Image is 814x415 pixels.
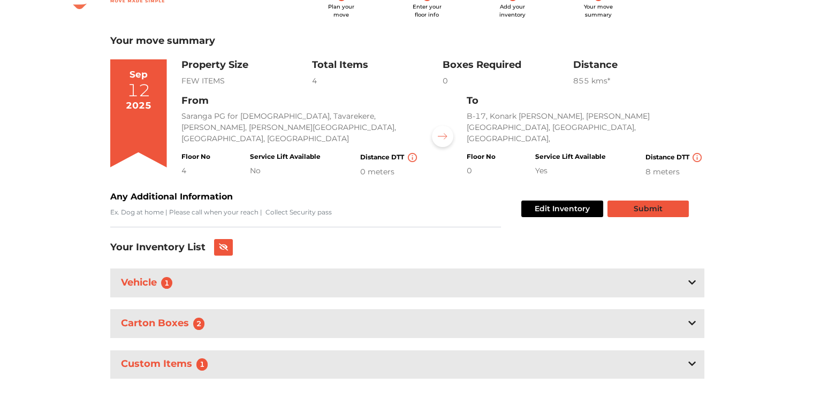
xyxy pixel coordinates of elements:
[181,95,419,107] h3: From
[645,153,704,162] h4: Distance DTT
[181,165,210,176] div: 4
[443,59,573,71] h3: Boxes Required
[328,3,354,18] span: Plan your move
[181,59,312,71] h3: Property Size
[312,75,443,87] div: 4
[443,75,573,87] div: 0
[250,165,321,176] div: No
[193,318,205,329] span: 2
[250,153,321,160] h4: Service Lift Available
[535,153,605,160] h4: Service Lift Available
[127,82,150,99] div: 12
[466,153,495,160] h4: Floor No
[573,75,704,87] div: 855 km s*
[499,3,526,18] span: Add your inventory
[645,166,704,178] div: 8 meters
[466,111,704,144] p: B-17, Konark [PERSON_NAME], [PERSON_NAME][GEOGRAPHIC_DATA], [GEOGRAPHIC_DATA], [GEOGRAPHIC_DATA],
[181,153,210,160] h4: Floor No
[535,165,605,176] div: Yes
[196,358,208,370] span: 1
[466,95,704,107] h3: To
[584,3,613,18] span: Your move summary
[161,277,173,289] span: 1
[413,3,442,18] span: Enter your floor info
[573,59,704,71] h3: Distance
[130,68,148,82] div: Sep
[110,191,233,202] b: Any Additional Information
[119,275,179,291] h3: Vehicle
[119,316,211,332] h3: Carton Boxes
[110,35,704,47] h3: Your move summary
[360,153,419,162] h4: Distance DTT
[119,356,215,373] h3: Custom Items
[181,111,419,144] p: Saranga PG for [DEMOGRAPHIC_DATA], Tavarekere, [PERSON_NAME], [PERSON_NAME][GEOGRAPHIC_DATA], [GE...
[607,201,689,217] button: Submit
[360,166,419,178] div: 0 meters
[466,165,495,176] div: 0
[110,242,206,253] h3: Your Inventory List
[312,59,443,71] h3: Total Items
[126,99,151,113] div: 2025
[521,201,603,217] button: Edit Inventory
[181,75,312,87] div: FEW ITEMS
